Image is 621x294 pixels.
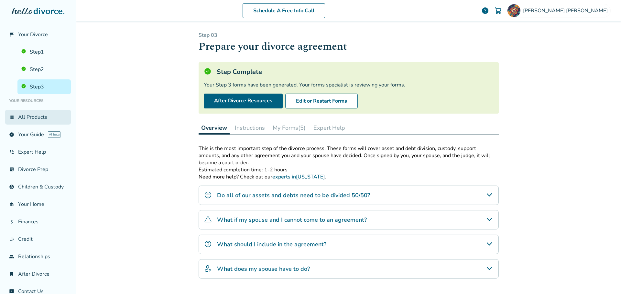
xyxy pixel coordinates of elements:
a: help [481,7,489,15]
span: flag_2 [9,32,14,37]
a: Schedule A Free Info Call [243,3,325,18]
img: Do all of our assets and debts need to be divided 50/50? [204,191,212,199]
p: Need more help? Check out our . [199,173,499,180]
span: bookmark_check [9,271,14,277]
a: finance_modeCredit [5,232,71,247]
img: What does my spouse have to do? [204,265,212,272]
div: Do all of our assets and debts need to be divided 50/50? [199,186,499,205]
a: bookmark_checkAfter Divorce [5,267,71,281]
li: Your Resources [5,94,71,107]
button: Expert Help [311,121,348,134]
a: groupRelationships [5,249,71,264]
button: Instructions [232,121,267,134]
a: After Divorce Resources [204,94,283,108]
a: Step2 [17,62,71,77]
h4: What should I include in the agreement? [217,240,326,248]
h5: Step Complete [217,67,262,76]
h4: Do all of our assets and debts need to be divided 50/50? [217,191,370,199]
h4: What if my spouse and I cannot come to an agreement? [217,216,367,224]
span: explore [9,132,14,137]
span: view_list [9,115,14,120]
a: view_listAll Products [5,110,71,125]
p: Estimated completion time: 1-2 hours [199,166,499,173]
span: Your Divorce [18,31,48,38]
span: garage_home [9,202,14,207]
h1: Prepare your divorce agreement [199,39,499,55]
img: What if my spouse and I cannot come to an agreement? [204,216,212,223]
div: What does my spouse have to do? [199,259,499,279]
a: flag_2Your Divorce [5,27,71,42]
img: Cart [494,7,502,15]
a: Step3 [17,79,71,94]
p: Step 0 3 [199,32,499,39]
span: chat_info [9,289,14,294]
button: Overview [199,121,230,135]
a: experts in[US_STATE] [272,173,325,180]
div: Your Step 3 forms have been generated. Your forms specialist is reviewing your forms. [204,81,494,88]
div: What should I include in the agreement? [199,235,499,254]
span: list_alt_check [9,167,14,172]
a: attach_moneyFinances [5,214,71,229]
button: My Forms(5) [270,121,308,134]
span: [PERSON_NAME] [PERSON_NAME] [523,7,610,14]
img: Maggie Shadburn [507,4,520,17]
span: account_child [9,184,14,189]
a: Step1 [17,45,71,59]
a: account_childChildren & Custody [5,179,71,194]
span: attach_money [9,219,14,224]
span: group [9,254,14,259]
iframe: Chat Widget [589,263,621,294]
img: What should I include in the agreement? [204,240,212,248]
a: garage_homeYour Home [5,197,71,212]
button: Edit or Restart Forms [285,94,358,108]
h4: What does my spouse have to do? [217,265,310,273]
div: What if my spouse and I cannot come to an agreement? [199,210,499,229]
span: phone_in_talk [9,149,14,155]
span: AI beta [48,131,60,138]
a: exploreYour GuideAI beta [5,127,71,142]
a: list_alt_checkDivorce Prep [5,162,71,177]
span: finance_mode [9,237,14,242]
p: This is the most important step of the divorce process. These forms will cover asset and debt div... [199,145,499,166]
a: phone_in_talkExpert Help [5,145,71,159]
